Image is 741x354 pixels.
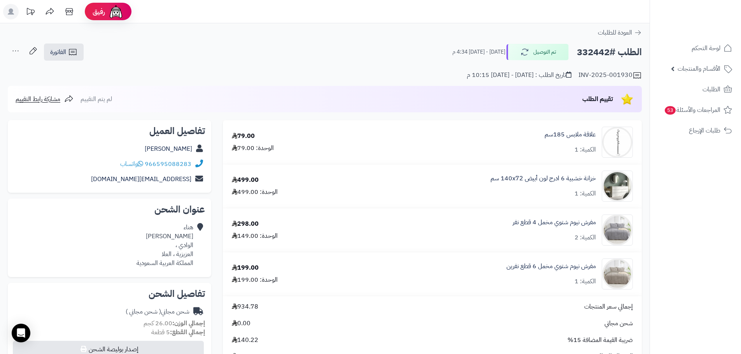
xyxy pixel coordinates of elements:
[568,336,633,345] span: ضريبة القيمة المضافة 15%
[602,171,632,202] img: 1746709299-1702541934053-68567865785768-1000x1000-90x90.jpg
[545,130,596,139] a: علاقة ملابس 185سم
[655,39,736,58] a: لوحة التحكم
[232,220,259,228] div: 298.00
[678,63,720,74] span: الأقسام والمنتجات
[655,101,736,119] a: المراجعات والأسئلة53
[232,144,274,153] div: الوحدة: 79.00
[14,289,205,298] h2: تفاصيل الشحن
[513,218,596,227] a: مفرش نيوم شتوي مخمل 4 قطع نفر
[91,174,191,184] a: [EMAIL_ADDRESS][DOMAIN_NAME]
[575,233,596,242] div: الكمية: 2
[145,159,191,169] a: 966595088283
[665,106,676,115] span: 53
[582,94,613,104] span: تقييم الطلب
[232,176,259,185] div: 499.00
[584,302,633,311] span: إجمالي سعر المنتجات
[664,105,720,115] span: المراجعات والأسئلة
[108,4,124,19] img: ai-face.png
[144,319,205,328] small: 26.00 كجم
[598,28,642,37] a: العودة للطلبات
[232,302,258,311] span: 934.78
[506,262,596,271] a: مفرش نيوم شتوي مخمل 6 قطع نفرين
[692,43,720,54] span: لوحة التحكم
[81,94,112,104] span: لم يتم التقييم
[93,7,105,16] span: رفيق
[490,174,596,183] a: خزانة خشبية 6 ادرج لون أبيض 140x72 سم
[16,94,60,104] span: مشاركة رابط التقييم
[232,188,278,197] div: الوحدة: 499.00
[126,307,189,316] div: شحن مجاني
[14,126,205,136] h2: تفاصيل العميل
[452,48,505,56] small: [DATE] - [DATE] 4:34 م
[50,47,66,57] span: الفاتورة
[232,132,255,141] div: 79.00
[688,18,734,34] img: logo-2.png
[598,28,632,37] span: العودة للطلبات
[232,232,278,241] div: الوحدة: 149.00
[232,263,259,272] div: 199.00
[126,307,161,316] span: ( شحن مجاني )
[575,189,596,198] div: الكمية: 1
[137,223,193,267] div: هناء [PERSON_NAME] الوادي ، العزيزية ، العلا المملكة العربية السعودية
[120,159,143,169] a: واتساب
[655,80,736,99] a: الطلبات
[506,44,569,60] button: تم التوصيل
[655,121,736,140] a: طلبات الإرجاع
[602,127,632,158] img: 1694871393-7456754675467-90x90.jpg
[702,84,720,95] span: الطلبات
[689,125,720,136] span: طلبات الإرجاع
[151,328,205,337] small: 5 قطعة
[232,276,278,284] div: الوحدة: 199.00
[575,145,596,154] div: الكمية: 1
[577,44,642,60] h2: الطلب #332442
[575,277,596,286] div: الكمية: 1
[602,214,632,246] img: 1734448390-110201020118-90x90.jpg
[145,144,192,153] a: [PERSON_NAME]
[12,324,30,342] div: Open Intercom Messenger
[578,71,642,80] div: INV-2025-001930
[232,319,251,328] span: 0.00
[170,328,205,337] strong: إجمالي القطع:
[16,94,74,104] a: مشاركة رابط التقييم
[602,258,632,289] img: 1734447754-110202020132-90x90.jpg
[44,44,84,61] a: الفاتورة
[232,336,258,345] span: 140.22
[172,319,205,328] strong: إجمالي الوزن:
[467,71,571,80] div: تاريخ الطلب : [DATE] - [DATE] 10:15 م
[14,205,205,214] h2: عنوان الشحن
[604,319,633,328] span: شحن مجاني
[21,4,40,21] a: تحديثات المنصة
